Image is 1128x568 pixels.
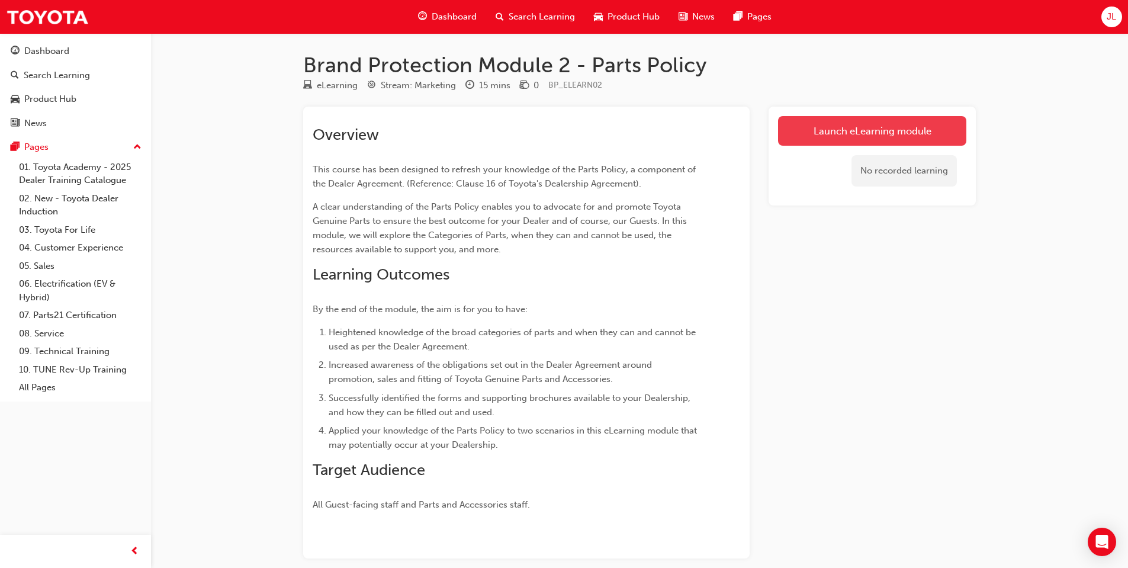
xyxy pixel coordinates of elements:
span: Product Hub [608,10,660,24]
span: JL [1107,10,1116,24]
a: car-iconProduct Hub [584,5,669,29]
button: Pages [5,136,146,158]
span: news-icon [11,118,20,129]
span: Successfully identified the forms and supporting brochures available to your Dealership, and how ... [329,393,693,418]
span: search-icon [496,9,504,24]
div: Dashboard [24,44,69,58]
a: guage-iconDashboard [409,5,486,29]
span: News [692,10,715,24]
a: Product Hub [5,88,146,110]
span: up-icon [133,140,142,155]
span: car-icon [594,9,603,24]
a: Dashboard [5,40,146,62]
span: pages-icon [734,9,743,24]
h1: Brand Protection Module 2 - Parts Policy [303,52,976,78]
a: 04. Customer Experience [14,239,146,257]
a: Launch eLearning module [778,116,966,146]
a: news-iconNews [669,5,724,29]
a: 05. Sales [14,257,146,275]
img: Trak [6,4,89,30]
button: DashboardSearch LearningProduct HubNews [5,38,146,136]
a: 06. Electrification (EV & Hybrid) [14,275,146,306]
div: Product Hub [24,92,76,106]
span: guage-icon [11,46,20,57]
span: Search Learning [509,10,575,24]
a: 08. Service [14,325,146,343]
a: 03. Toyota For Life [14,221,146,239]
div: Stream: Marketing [381,79,456,92]
span: Overview [313,126,379,144]
span: Learning Outcomes [313,265,449,284]
a: Search Learning [5,65,146,86]
span: learningResourceType_ELEARNING-icon [303,81,312,91]
span: prev-icon [130,544,139,559]
span: Heightened knowledge of the broad categories of parts and when they can and cannot be used as per... [329,327,698,352]
span: news-icon [679,9,687,24]
a: pages-iconPages [724,5,781,29]
span: money-icon [520,81,529,91]
a: 09. Technical Training [14,342,146,361]
div: No recorded learning [851,155,957,187]
a: 02. New - Toyota Dealer Induction [14,190,146,221]
span: A clear understanding of the Parts Policy enables you to advocate for and promote Toyota Genuine ... [313,201,689,255]
div: Pages [24,140,49,154]
div: 0 [534,79,539,92]
div: Stream [367,78,456,93]
div: Type [303,78,358,93]
span: pages-icon [11,142,20,153]
span: Pages [747,10,772,24]
div: News [24,117,47,130]
span: target-icon [367,81,376,91]
span: This course has been designed to refresh your knowledge of the Parts Policy, a component of the D... [313,164,698,189]
a: 01. Toyota Academy - 2025 Dealer Training Catalogue [14,158,146,190]
span: guage-icon [418,9,427,24]
span: search-icon [11,70,19,81]
div: eLearning [317,79,358,92]
span: car-icon [11,94,20,105]
div: Duration [465,78,510,93]
div: Price [520,78,539,93]
a: All Pages [14,378,146,397]
span: Dashboard [432,10,477,24]
a: 07. Parts21 Certification [14,306,146,325]
div: Search Learning [24,69,90,82]
a: 10. TUNE Rev-Up Training [14,361,146,379]
span: Learning resource code [548,80,602,90]
div: 15 mins [479,79,510,92]
span: clock-icon [465,81,474,91]
span: All Guest-facing staff and Parts and Accessories staff. [313,499,530,510]
div: Open Intercom Messenger [1088,528,1116,556]
a: News [5,113,146,134]
span: Applied your knowledge of the Parts Policy to two scenarios in this eLearning module that may pot... [329,425,699,450]
button: JL [1101,7,1122,27]
span: Increased awareness of the obligations set out in the Dealer Agreement around promotion, sales an... [329,360,654,384]
span: By the end of the module, the aim is for you to have: [313,304,528,315]
a: search-iconSearch Learning [486,5,584,29]
span: Target Audience [313,461,425,479]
